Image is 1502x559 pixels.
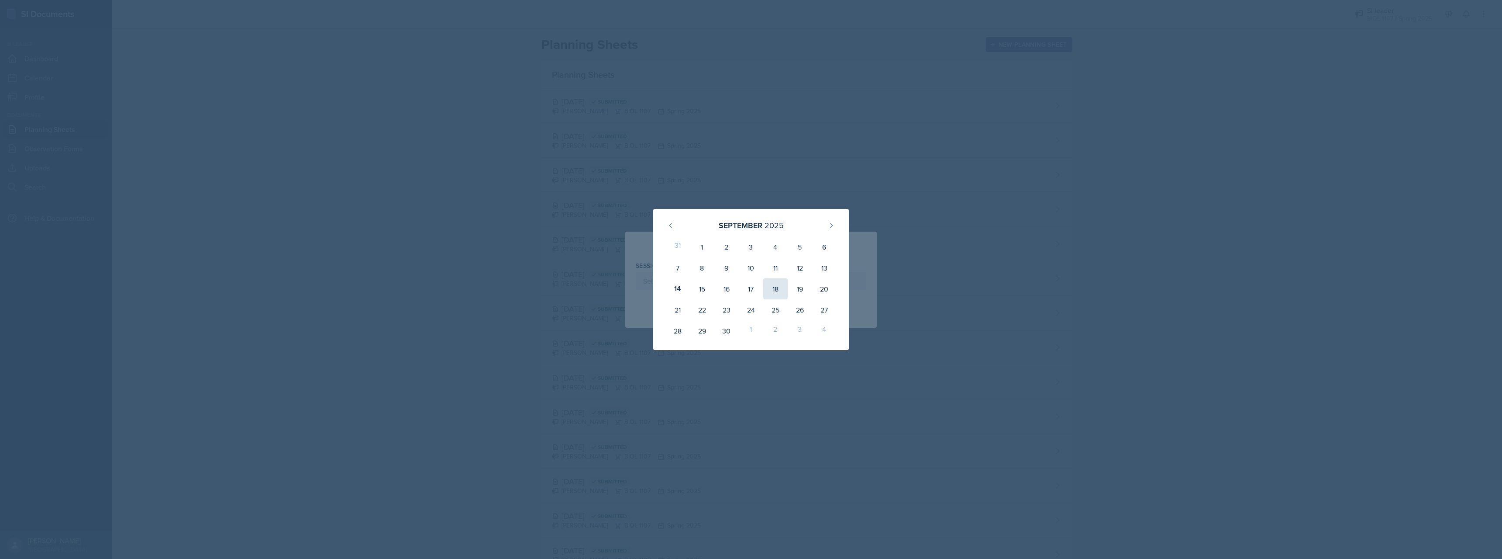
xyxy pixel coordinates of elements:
[739,236,763,257] div: 3
[739,278,763,299] div: 17
[690,299,714,320] div: 22
[812,299,837,320] div: 27
[665,257,690,278] div: 7
[739,299,763,320] div: 24
[812,320,837,341] div: 4
[788,236,812,257] div: 5
[690,278,714,299] div: 15
[788,278,812,299] div: 19
[739,257,763,278] div: 10
[690,236,714,257] div: 1
[665,278,690,299] div: 14
[788,257,812,278] div: 12
[812,236,837,257] div: 6
[812,278,837,299] div: 20
[714,299,739,320] div: 23
[765,219,784,231] div: 2025
[763,257,788,278] div: 11
[763,299,788,320] div: 25
[665,236,690,257] div: 31
[665,299,690,320] div: 21
[788,299,812,320] div: 26
[714,278,739,299] div: 16
[714,236,739,257] div: 2
[690,257,714,278] div: 8
[719,219,762,231] div: September
[665,320,690,341] div: 28
[763,236,788,257] div: 4
[812,257,837,278] div: 13
[714,257,739,278] div: 9
[690,320,714,341] div: 29
[714,320,739,341] div: 30
[739,320,763,341] div: 1
[763,320,788,341] div: 2
[763,278,788,299] div: 18
[788,320,812,341] div: 3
